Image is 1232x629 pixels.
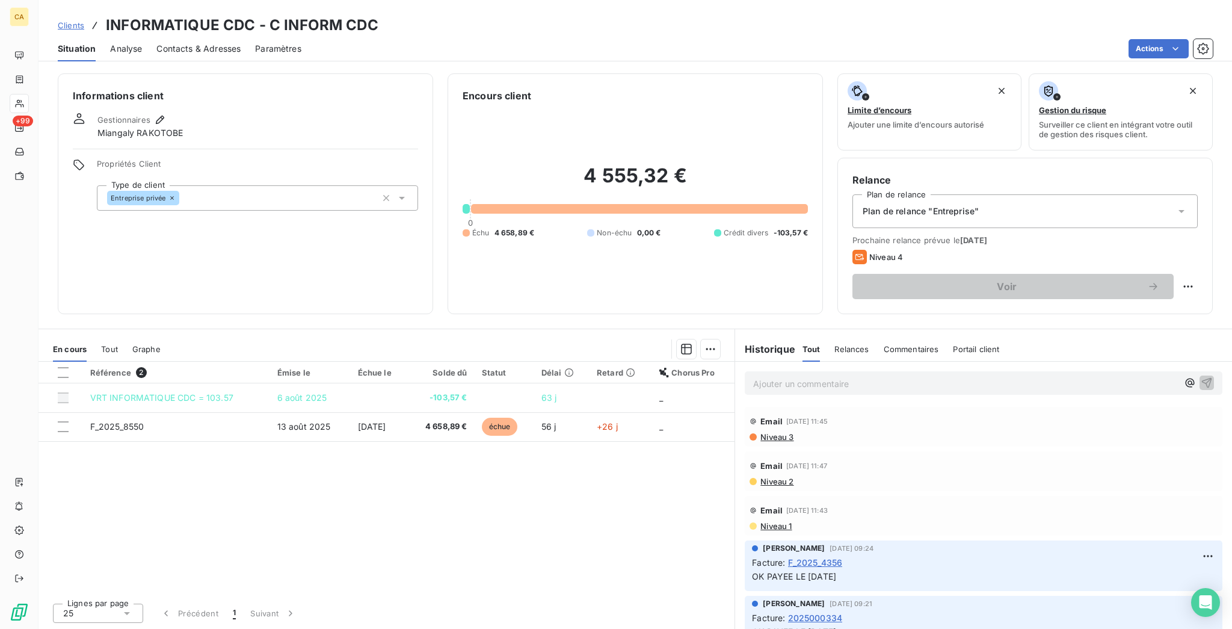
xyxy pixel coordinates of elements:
[90,367,263,378] div: Référence
[659,421,663,432] span: _
[463,88,531,103] h6: Encours client
[960,235,987,245] span: [DATE]
[1191,588,1220,617] div: Open Intercom Messenger
[97,127,183,139] span: Miangaly RAKOTOBE
[752,571,836,581] span: OK PAYEE LE [DATE]
[848,105,911,115] span: Limite d’encours
[763,543,825,554] span: [PERSON_NAME]
[58,20,84,30] span: Clients
[153,601,226,626] button: Précédent
[463,164,808,200] h2: 4 555,32 €
[759,521,792,531] span: Niveau 1
[358,421,386,432] span: [DATE]
[541,368,582,377] div: Délai
[73,88,418,103] h6: Informations client
[760,417,783,426] span: Email
[494,228,535,238] span: 4 658,89 €
[848,120,984,129] span: Ajouter une limite d’encours autorisé
[788,612,843,624] span: 2025000334
[63,607,73,619] span: 25
[226,601,243,626] button: 1
[760,461,783,471] span: Email
[659,368,727,377] div: Chorus Pro
[659,392,663,403] span: _
[597,368,645,377] div: Retard
[277,421,331,432] span: 13 août 2025
[255,43,301,55] span: Paramètres
[415,368,467,377] div: Solde dû
[1129,39,1189,58] button: Actions
[774,228,808,238] span: -103,57 €
[1039,120,1203,139] span: Surveiller ce client en intégrant votre outil de gestion des risques client.
[884,344,939,354] span: Commentaires
[763,598,825,609] span: [PERSON_NAME]
[852,173,1198,187] h6: Relance
[111,194,166,202] span: Entreprise privée
[760,506,783,515] span: Email
[830,600,872,607] span: [DATE] 09:21
[10,603,29,622] img: Logo LeanPay
[752,556,785,569] span: Facture :
[132,344,161,354] span: Graphe
[637,228,661,238] span: 0,00 €
[277,392,327,403] span: 6 août 2025
[1029,73,1213,150] button: Gestion du risqueSurveiller ce client en intégrant votre outil de gestion des risques client.
[837,73,1021,150] button: Limite d’encoursAjouter une limite d’encours autorisé
[802,344,821,354] span: Tout
[482,418,518,436] span: échue
[233,607,236,619] span: 1
[101,344,118,354] span: Tout
[482,368,527,377] div: Statut
[759,477,793,486] span: Niveau 2
[724,228,769,238] span: Crédit divers
[110,43,142,55] span: Analyse
[852,274,1174,299] button: Voir
[90,392,233,403] span: VRT INFORMATIQUE CDC = 103.57
[869,252,903,262] span: Niveau 4
[597,228,632,238] span: Non-échu
[277,368,343,377] div: Émise le
[468,218,473,228] span: 0
[863,205,979,217] span: Plan de relance "Entreprise"
[358,368,401,377] div: Échue le
[13,116,33,126] span: +99
[953,344,999,354] span: Portail client
[541,392,557,403] span: 63 j
[752,612,785,624] span: Facture :
[834,344,869,354] span: Relances
[58,19,84,31] a: Clients
[53,344,87,354] span: En cours
[786,507,828,514] span: [DATE] 11:43
[243,601,304,626] button: Suivant
[179,193,189,203] input: Ajouter une valeur
[415,421,467,433] span: 4 658,89 €
[735,342,795,356] h6: Historique
[472,228,490,238] span: Échu
[106,14,378,36] h3: INFORMATIQUE CDC - C INFORM CDC
[541,421,556,432] span: 56 j
[788,556,843,569] span: F_2025_4356
[415,392,467,404] span: -103,57 €
[786,462,827,469] span: [DATE] 11:47
[1039,105,1106,115] span: Gestion du risque
[97,159,418,176] span: Propriétés Client
[830,545,873,552] span: [DATE] 09:24
[597,421,618,432] span: +26 j
[90,421,144,432] span: F_2025_8550
[58,43,96,55] span: Situation
[867,282,1147,291] span: Voir
[136,367,147,378] span: 2
[759,432,793,442] span: Niveau 3
[97,115,150,125] span: Gestionnaires
[786,418,828,425] span: [DATE] 11:45
[10,7,29,26] div: CA
[156,43,241,55] span: Contacts & Adresses
[852,235,1198,245] span: Prochaine relance prévue le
